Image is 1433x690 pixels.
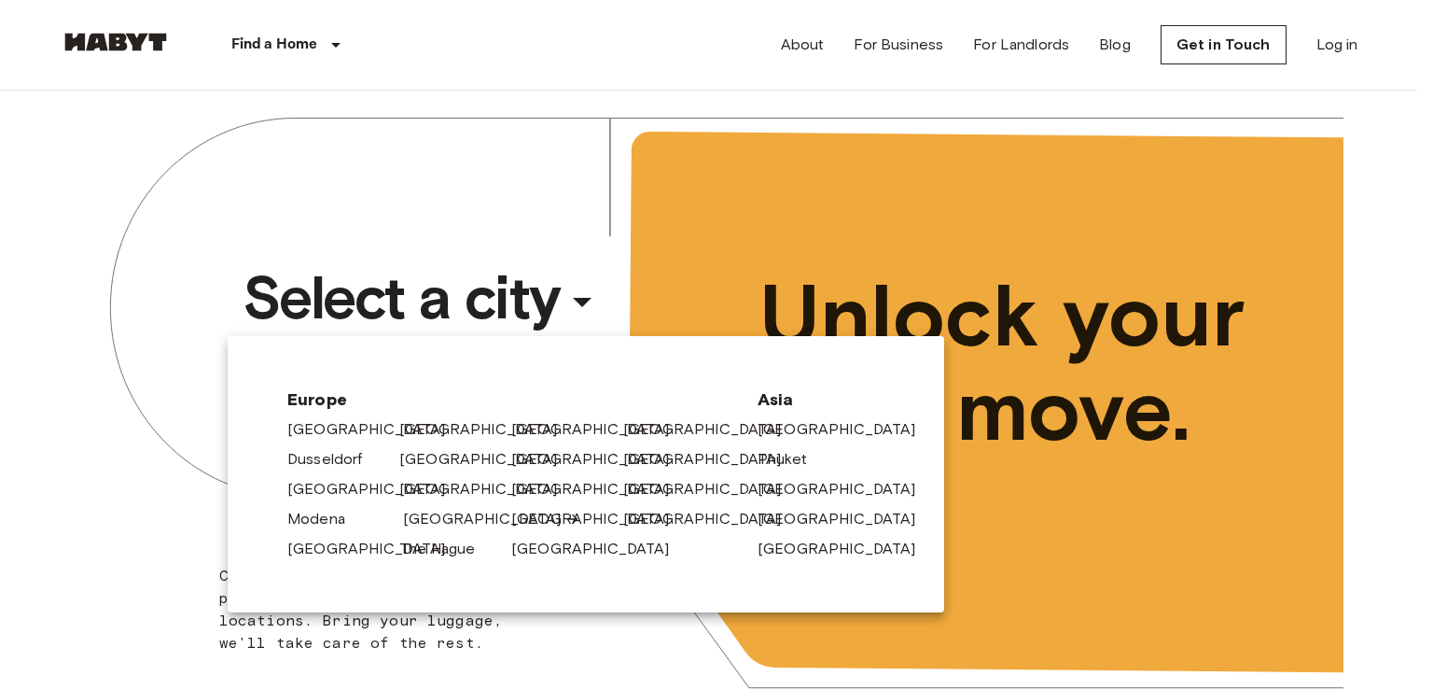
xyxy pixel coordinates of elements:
a: Dusseldorf [287,448,382,471]
a: [GEOGRAPHIC_DATA] [758,478,935,500]
a: [GEOGRAPHIC_DATA] [511,418,689,441]
a: [GEOGRAPHIC_DATA] [511,478,689,500]
a: [GEOGRAPHIC_DATA] [623,448,800,471]
a: [GEOGRAPHIC_DATA] [403,508,580,530]
a: The Hague [399,538,494,560]
a: [GEOGRAPHIC_DATA] [758,508,935,530]
span: Europe [287,388,728,411]
a: [GEOGRAPHIC_DATA] [511,508,689,530]
a: [GEOGRAPHIC_DATA] [758,538,935,560]
span: Asia [758,388,884,411]
a: [GEOGRAPHIC_DATA] [623,418,800,441]
a: Modena [287,508,364,530]
a: [GEOGRAPHIC_DATA] [758,418,935,441]
a: [GEOGRAPHIC_DATA] [399,448,577,471]
a: [GEOGRAPHIC_DATA] [399,478,577,500]
a: [GEOGRAPHIC_DATA] [287,478,465,500]
a: [GEOGRAPHIC_DATA] [287,538,465,560]
a: [GEOGRAPHIC_DATA] [623,508,800,530]
a: [GEOGRAPHIC_DATA] [623,478,800,500]
a: [GEOGRAPHIC_DATA] [511,448,689,471]
a: [GEOGRAPHIC_DATA] [287,418,465,441]
a: Phuket [758,448,826,471]
a: [GEOGRAPHIC_DATA] [399,418,577,441]
a: [GEOGRAPHIC_DATA] [511,538,689,560]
